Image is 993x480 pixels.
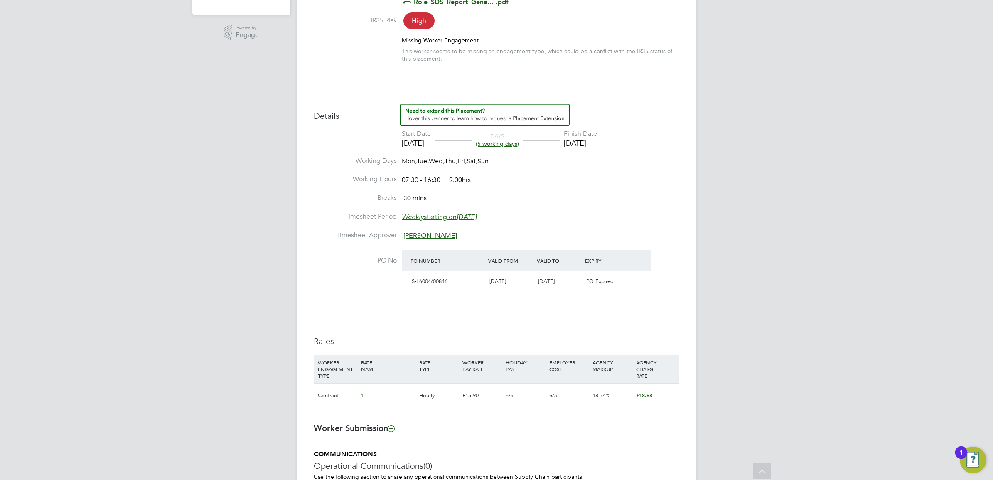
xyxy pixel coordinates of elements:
[460,355,504,377] div: WORKER PAY RATE
[586,278,614,285] span: PO Expired
[564,138,597,148] div: [DATE]
[236,32,259,39] span: Engage
[314,256,397,265] label: PO No
[402,138,431,148] div: [DATE]
[489,278,506,285] span: [DATE]
[486,253,535,268] div: Valid From
[314,460,679,471] h3: Operational Communications
[314,194,397,202] label: Breaks
[314,336,679,347] h3: Rates
[590,355,634,377] div: AGENCY MARKUP
[402,157,417,165] span: Mon,
[402,213,424,221] em: Weekly
[583,253,632,268] div: Expiry
[564,130,597,138] div: Finish Date
[316,384,359,408] div: Contract
[412,278,447,285] span: S-L6004/00846
[403,231,457,240] span: [PERSON_NAME]
[314,157,397,165] label: Working Days
[359,355,417,377] div: RATE NAME
[314,104,679,121] h3: Details
[236,25,259,32] span: Powered by
[538,278,555,285] span: [DATE]
[592,392,610,399] span: 18.74%
[506,392,514,399] span: n/a
[402,176,471,185] div: 07:30 - 16:30
[316,355,359,383] div: WORKER ENGAGEMENT TYPE
[429,157,445,165] span: Wed,
[314,175,397,184] label: Working Hours
[314,231,397,240] label: Timesheet Approver
[402,47,679,62] div: This worker seems to be missing an engagement type, which could be a conflict with the IR35 statu...
[417,157,429,165] span: Tue,
[403,194,427,202] span: 30 mins
[477,157,489,165] span: Sun
[402,213,477,221] span: starting on
[417,355,460,377] div: RATE TYPE
[636,392,652,399] span: £18.88
[547,355,590,377] div: EMPLOYER COST
[402,37,679,44] div: Missing Worker Engagement
[314,423,394,433] b: Worker Submission
[535,253,583,268] div: Valid To
[400,104,570,126] button: How to extend a Placement?
[403,12,435,29] span: High
[959,453,963,463] div: 1
[417,384,460,408] div: Hourly
[457,213,477,221] em: [DATE]
[445,157,457,165] span: Thu,
[402,130,431,138] div: Start Date
[361,392,364,399] span: 1
[457,157,467,165] span: Fri,
[467,157,477,165] span: Sat,
[314,450,679,459] h5: COMMUNICATIONS
[224,25,259,40] a: Powered byEngage
[423,460,432,471] span: (0)
[549,392,557,399] span: n/a
[472,133,523,148] div: DAYS
[960,447,986,473] button: Open Resource Center, 1 new notification
[445,176,471,184] span: 9.00hrs
[314,212,397,221] label: Timesheet Period
[504,355,547,377] div: HOLIDAY PAY
[476,140,519,148] span: (5 working days)
[314,16,397,25] label: IR35 Risk
[408,253,486,268] div: PO Number
[460,384,504,408] div: £15.90
[634,355,677,383] div: AGENCY CHARGE RATE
